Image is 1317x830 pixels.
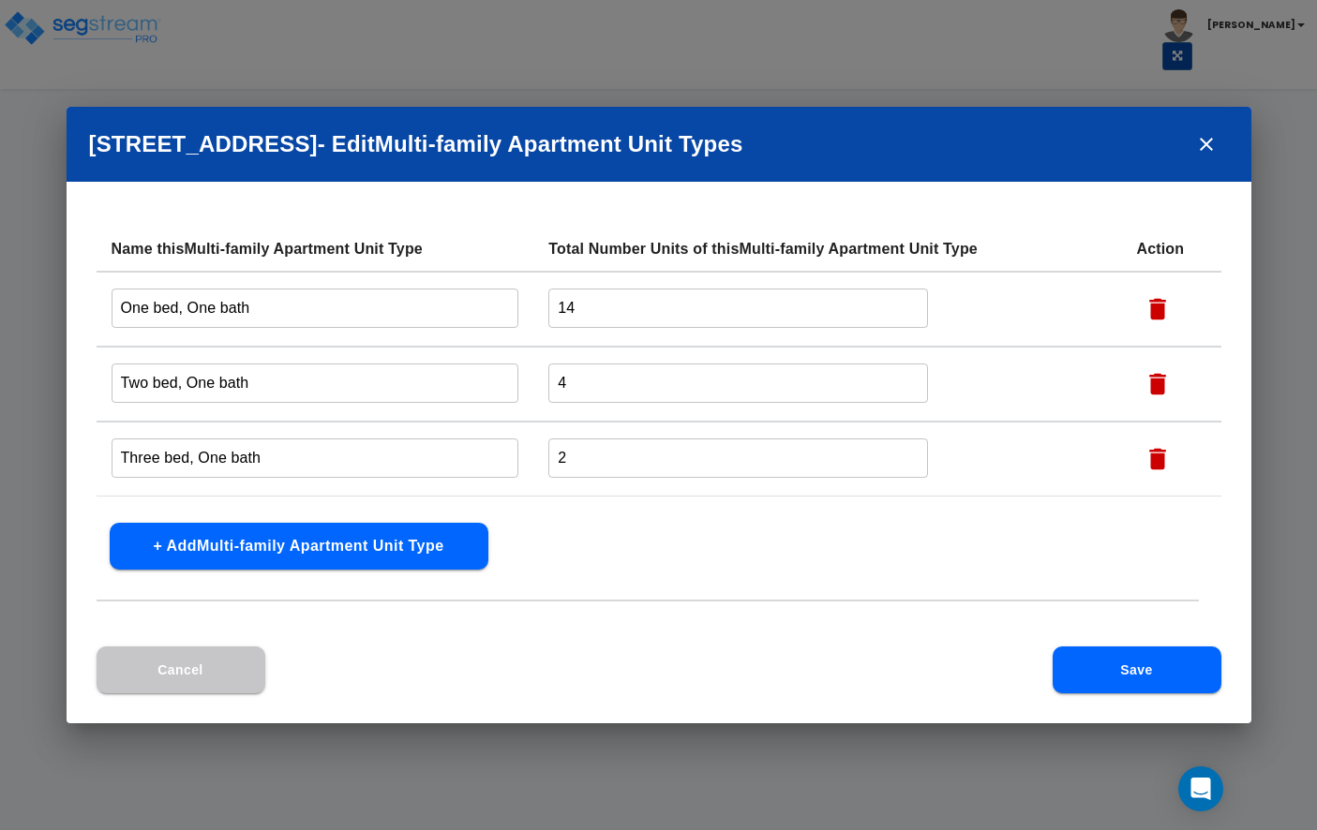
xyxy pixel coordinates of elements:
[67,107,1251,182] h2: [STREET_ADDRESS] - Edit Multi-family Apartment Unit Type s
[112,288,519,328] input: Enter Multi-family Apartment Unit Type name
[1121,227,1220,272] th: Action
[1178,766,1223,811] div: Open Intercom Messenger
[533,227,1121,272] th: Total Number Units of this Multi-family Apartment Unit Type
[1053,646,1221,693] button: Save
[1184,122,1229,167] button: close
[110,523,488,570] button: + AddMulti-family Apartment Unit Type
[97,227,534,272] th: Name this Multi-family Apartment Unit Type
[97,646,265,693] button: Cancel
[112,437,519,478] input: Enter Multi-family Apartment Unit Type name
[112,363,519,403] input: Enter Multi-family Apartment Unit Type name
